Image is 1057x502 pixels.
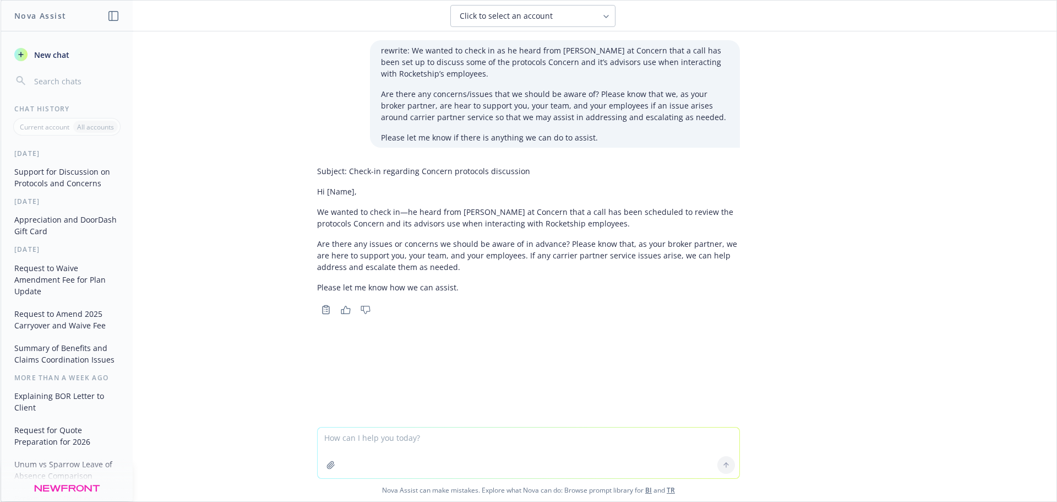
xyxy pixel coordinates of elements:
div: [DATE] [1,245,133,254]
div: [DATE] [1,197,133,206]
button: Unum vs Sparrow Leave of Absence Comparison [10,455,124,485]
button: Appreciation and DoorDash Gift Card [10,210,124,240]
p: Please let me know how we can assist. [317,282,740,293]
svg: Copy to clipboard [321,305,331,315]
p: Are there any concerns/issues that we should be aware of? Please know that we, as your broker par... [381,88,729,123]
button: Support for Discussion on Protocols and Concerns [10,163,124,192]
button: New chat [10,45,124,64]
div: [DATE] [1,149,133,158]
p: Current account [20,122,69,132]
p: rewrite: We wanted to check in as he heard from [PERSON_NAME] at Concern that a call has been set... [381,45,729,79]
button: Request to Waive Amendment Fee for Plan Update [10,259,124,300]
a: TR [667,485,675,495]
div: Chat History [1,104,133,114]
button: Summary of Benefits and Claims Coordination Issues [10,339,124,369]
button: Click to select an account [450,5,615,27]
div: More than a week ago [1,373,133,382]
button: Request to Amend 2025 Carryover and Waive Fee [10,305,124,334]
h1: Nova Assist [14,10,66,21]
p: Please let me know if there is anything we can do to assist. [381,132,729,143]
button: Explaining BOR Letter to Client [10,387,124,417]
input: Search chats [32,73,119,89]
p: Are there any issues or concerns we should be aware of in advance? Please know that, as your brok... [317,238,740,273]
span: Nova Assist can make mistakes. Explore what Nova can do: Browse prompt library for and [5,479,1052,501]
button: Request for Quote Preparation for 2026 [10,421,124,451]
p: All accounts [77,122,114,132]
p: Hi [Name], [317,186,740,197]
button: Thumbs down [357,302,374,317]
span: New chat [32,49,69,61]
a: BI [645,485,652,495]
p: We wanted to check in—he heard from [PERSON_NAME] at Concern that a call has been scheduled to re... [317,206,740,229]
span: Click to select an account [460,10,553,21]
p: Subject: Check-in regarding Concern protocols discussion [317,165,740,177]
